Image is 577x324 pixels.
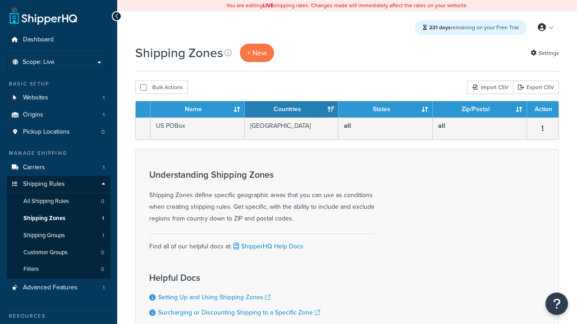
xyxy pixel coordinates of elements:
[103,164,105,171] span: 1
[232,242,303,251] a: ShipperHQ Help Docs
[7,193,110,210] li: All Shipping Rules
[151,117,245,139] td: US POBox
[149,234,375,252] div: Find all of our helpful docs at:
[23,36,54,44] span: Dashboard
[158,292,270,302] a: Setting Up and Using Shipping Zones
[7,176,110,193] a: Shipping Rules
[7,31,110,48] a: Dashboard
[103,111,105,119] span: 1
[9,7,77,25] a: ShipperHQ Home
[531,47,559,59] a: Settings
[23,128,70,136] span: Pickup Locations
[23,198,69,205] span: All Shipping Rules
[23,58,55,66] span: Scope: Live
[135,81,188,94] button: Bulk Actions
[23,180,65,188] span: Shipping Rules
[467,81,513,94] div: Import CSV
[101,265,104,273] span: 0
[7,312,110,320] div: Resources
[135,44,223,62] h1: Shipping Zones
[7,261,110,278] a: Filters 0
[7,124,110,140] li: Pickup Locations
[151,101,245,117] th: Name: activate to sort column ascending
[103,284,105,292] span: 1
[149,273,320,283] h3: Helpful Docs
[7,90,110,106] a: Websites 1
[240,44,274,62] a: + New
[247,48,267,58] span: + New
[149,170,375,225] div: Shipping Zones define specific geographic areas that you can use as conditions when creating ship...
[7,227,110,244] a: Shipping Groups 1
[23,164,45,171] span: Carriers
[7,80,110,88] div: Basic Setup
[433,101,527,117] th: Zip/Postal: activate to sort column ascending
[7,90,110,106] li: Websites
[7,210,110,227] li: Shipping Zones
[7,159,110,176] a: Carriers 1
[7,159,110,176] li: Carriers
[7,244,110,261] a: Customer Groups 0
[149,170,375,180] h3: Understanding Shipping Zones
[7,107,110,123] li: Origins
[263,1,274,9] b: LIVE
[438,121,445,130] b: all
[7,227,110,244] li: Shipping Groups
[7,124,110,140] a: Pickup Locations 0
[23,232,65,239] span: Shipping Groups
[102,215,104,222] span: 1
[23,111,43,119] span: Origins
[7,261,110,278] li: Filters
[245,101,339,117] th: Countries: activate to sort column ascending
[429,23,451,31] strong: 221 days
[103,94,105,102] span: 1
[23,265,39,273] span: Filters
[415,20,527,35] div: remaining on your Free Trial
[23,215,65,222] span: Shipping Zones
[7,279,110,296] li: Advanced Features
[101,249,104,256] span: 0
[23,94,48,102] span: Websites
[7,149,110,157] div: Manage Shipping
[7,210,110,227] a: Shipping Zones 1
[101,198,104,205] span: 0
[527,101,559,117] th: Action
[158,308,320,317] a: Surcharging or Discounting Shipping to a Specific Zone
[513,81,559,94] a: Export CSV
[101,128,105,136] span: 0
[344,121,351,130] b: all
[339,101,433,117] th: States: activate to sort column ascending
[7,176,110,279] li: Shipping Rules
[7,193,110,210] a: All Shipping Rules 0
[7,107,110,123] a: Origins 1
[102,232,104,239] span: 1
[7,244,110,261] li: Customer Groups
[245,117,339,139] td: [GEOGRAPHIC_DATA]
[545,292,568,315] button: Open Resource Center
[23,249,68,256] span: Customer Groups
[7,279,110,296] a: Advanced Features 1
[23,284,78,292] span: Advanced Features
